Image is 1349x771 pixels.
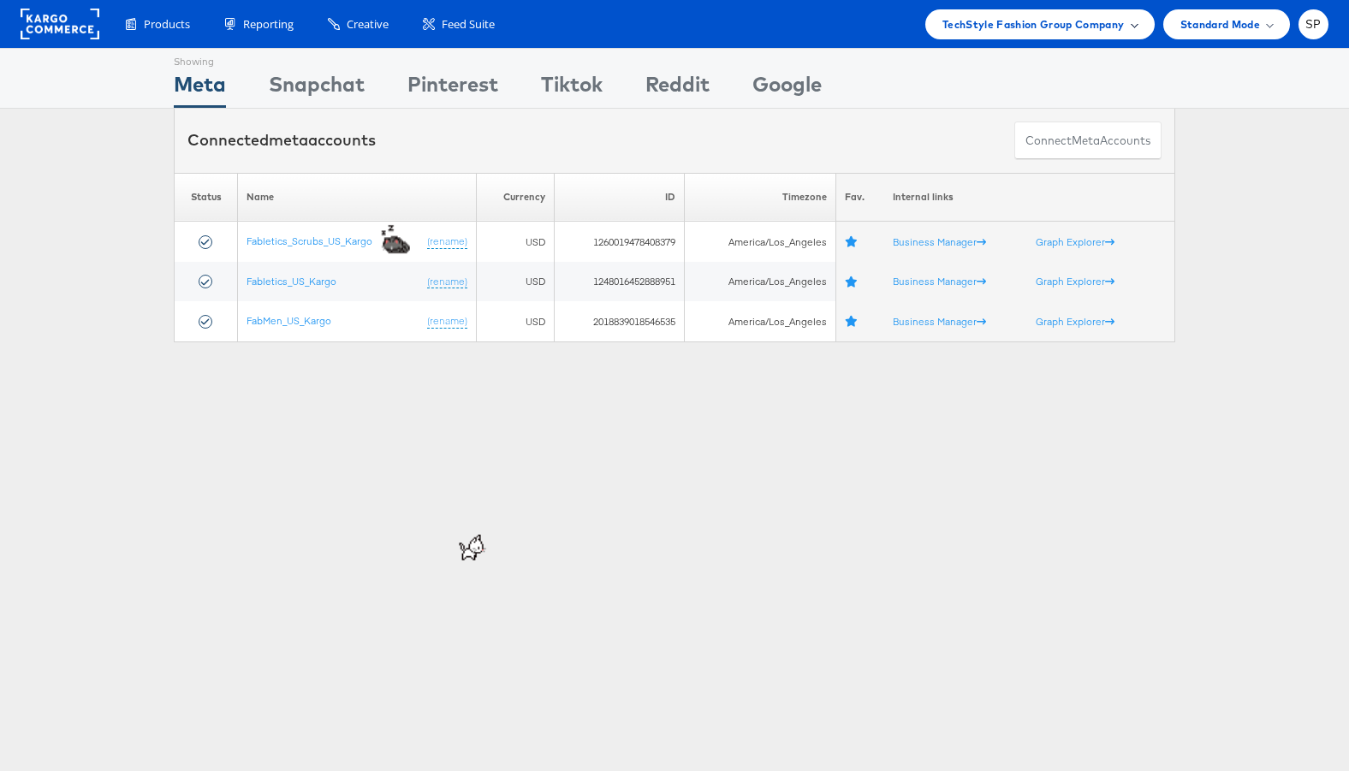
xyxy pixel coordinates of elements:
[407,69,498,108] div: Pinterest
[477,262,555,302] td: USD
[555,222,685,262] td: 1260019478408379
[477,173,555,222] th: Currency
[269,69,365,108] div: Snapchat
[174,49,226,69] div: Showing
[685,222,836,262] td: America/Los_Angeles
[1014,122,1162,160] button: ConnectmetaAccounts
[1072,133,1100,149] span: meta
[347,16,389,33] span: Creative
[685,301,836,341] td: America/Los_Angeles
[243,16,294,33] span: Reporting
[175,173,238,222] th: Status
[893,315,986,328] a: Business Manager
[247,314,331,327] a: FabMen_US_Kargo
[375,222,418,265] img: QNoVoVYUOSAVa7JuApgcmByYHPgAI7CYIFflBmkAAAAASUVORK5CYII=
[645,69,710,108] div: Reddit
[1036,235,1114,248] a: Graph Explorer
[427,234,467,249] a: (rename)
[893,235,986,248] a: Business Manager
[893,275,986,288] a: Business Manager
[247,234,372,247] a: Fabletics_Scrubs_US_Kargo
[1036,315,1114,328] a: Graph Explorer
[555,262,685,302] td: 1248016452888951
[187,129,376,151] div: Connected accounts
[174,69,226,108] div: Meta
[942,15,1125,33] span: TechStyle Fashion Group Company
[442,16,495,33] span: Feed Suite
[685,262,836,302] td: America/Los_Angeles
[1180,15,1260,33] span: Standard Mode
[238,173,477,222] th: Name
[477,222,555,262] td: USD
[541,69,603,108] div: Tiktok
[1036,275,1114,288] a: Graph Explorer
[427,275,467,289] a: (rename)
[269,130,308,150] span: meta
[449,528,491,571] img: 3gMixwodVe7M1LzX3wKckW2fFc7sEWk9O8AGA4MB17JKaUhrD2ljQAAAABJRU5ErkJggg==
[247,275,336,288] a: Fabletics_US_Kargo
[685,173,836,222] th: Timezone
[144,16,190,33] span: Products
[1305,19,1322,30] span: SP
[555,301,685,341] td: 2018839018546535
[427,314,467,329] a: (rename)
[555,173,685,222] th: ID
[752,69,822,108] div: Google
[477,301,555,341] td: USD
